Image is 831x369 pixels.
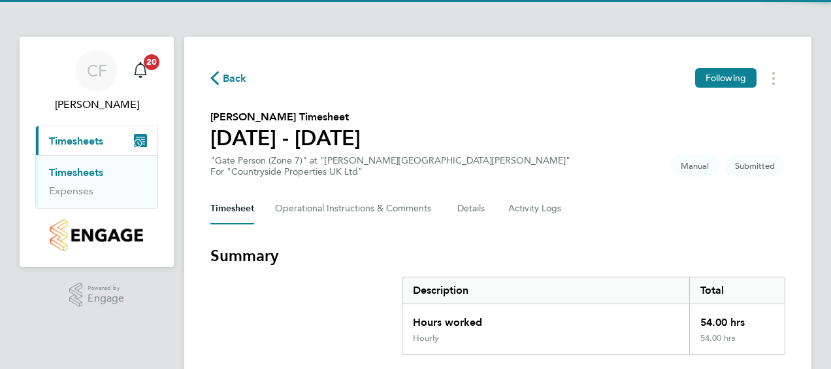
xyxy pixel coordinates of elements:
[49,184,93,197] a: Expenses
[35,219,158,251] a: Go to home page
[413,333,439,343] div: Hourly
[402,304,689,333] div: Hours worked
[210,109,361,125] h2: [PERSON_NAME] Timesheet
[689,333,785,354] div: 54.00 hrs
[210,70,247,86] button: Back
[49,135,103,147] span: Timesheets
[50,219,142,251] img: countryside-properties-logo-retina.png
[402,277,785,355] div: Summary
[35,97,158,113] span: Chris Ferris
[36,126,157,155] button: Timesheets
[36,155,157,208] div: Timesheets
[210,125,361,151] h1: [DATE] - [DATE]
[762,68,785,88] button: Timesheets Menu
[695,68,757,88] button: Following
[88,283,124,294] span: Powered by
[275,193,436,224] button: Operational Instructions & Comments
[689,304,785,333] div: 54.00 hrs
[69,283,125,307] a: Powered byEngage
[127,50,154,92] a: 20
[689,277,785,304] div: Total
[508,193,563,224] button: Activity Logs
[49,166,103,179] a: Timesheets
[725,155,785,177] span: This timesheet is Submitted.
[210,193,254,224] button: Timesheet
[20,37,174,267] nav: Main navigation
[88,293,124,304] span: Engage
[210,245,785,266] h3: Summary
[210,166,570,177] div: For "Countryside Properties UK Ltd"
[223,71,247,86] span: Back
[670,155,719,177] span: This timesheet was manually created.
[457,193,487,224] button: Details
[144,54,159,70] span: 20
[210,155,570,177] div: "Gate Person (Zone 7)" at "[PERSON_NAME][GEOGRAPHIC_DATA][PERSON_NAME]"
[35,50,158,113] a: CF[PERSON_NAME]
[87,62,107,79] span: CF
[706,72,746,84] span: Following
[402,277,689,304] div: Description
